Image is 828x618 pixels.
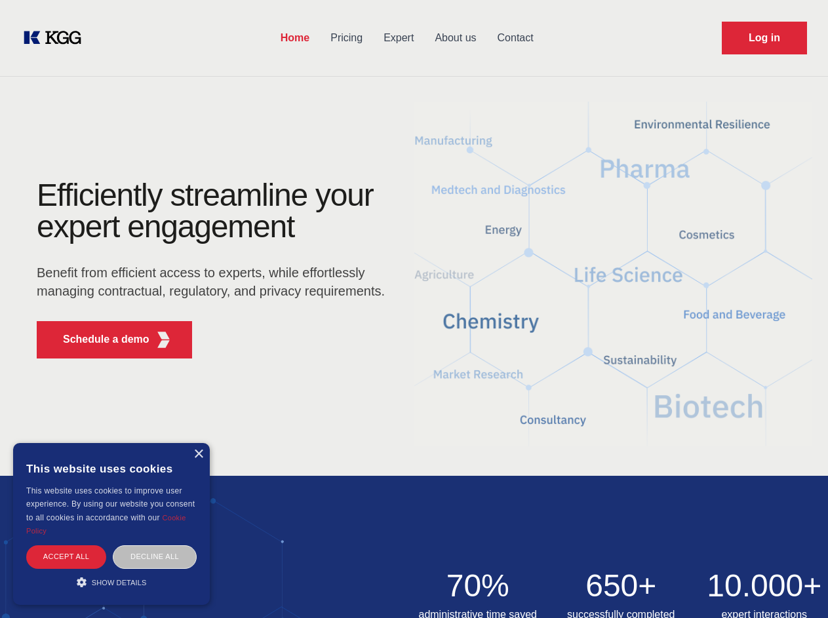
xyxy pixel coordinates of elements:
a: Contact [487,21,544,55]
a: Pricing [320,21,373,55]
div: Decline all [113,545,197,568]
img: KGG Fifth Element RED [155,332,172,348]
h2: 650+ [557,570,685,602]
p: Benefit from efficient access to experts, while effortlessly managing contractual, regulatory, an... [37,263,393,300]
a: KOL Knowledge Platform: Talk to Key External Experts (KEE) [21,28,92,48]
a: Home [270,21,320,55]
p: Schedule a demo [63,332,149,347]
a: Cookie Policy [26,514,186,535]
div: Accept all [26,545,106,568]
a: Expert [373,21,424,55]
span: This website uses cookies to improve user experience. By using our website you consent to all coo... [26,486,195,522]
h2: 70% [414,570,542,602]
a: About us [424,21,486,55]
div: Show details [26,575,197,589]
h1: Efficiently streamline your expert engagement [37,180,393,242]
img: KGG Fifth Element RED [414,85,813,463]
div: Close [193,450,203,459]
span: Show details [92,579,147,587]
div: This website uses cookies [26,453,197,484]
button: Schedule a demoKGG Fifth Element RED [37,321,192,358]
a: Request Demo [722,22,807,54]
